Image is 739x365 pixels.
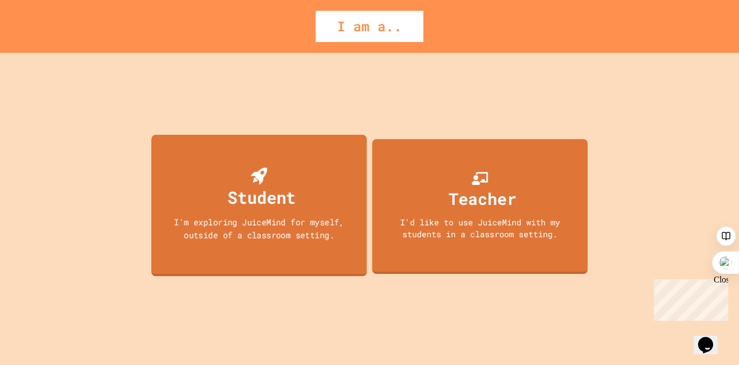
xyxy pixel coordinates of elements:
[383,216,577,240] div: I'd like to use JuiceMind with my students in a classroom setting.
[228,184,296,210] div: Student
[650,275,728,321] iframe: chat widget
[162,216,356,241] div: I'm exploring JuiceMind for myself, outside of a classroom setting.
[449,187,517,211] div: Teacher
[694,322,728,354] iframe: chat widget
[316,11,423,42] div: I am a..
[4,4,74,68] div: Chat with us now!Close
